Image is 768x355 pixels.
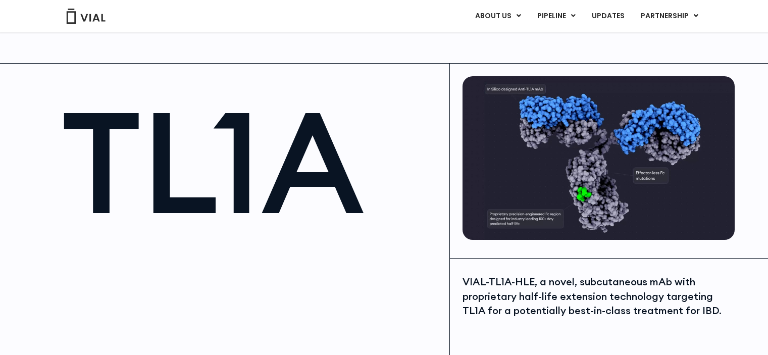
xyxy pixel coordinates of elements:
[584,8,632,25] a: UPDATES
[633,8,706,25] a: PARTNERSHIPMenu Toggle
[66,9,106,24] img: Vial Logo
[463,275,732,318] div: VIAL-TL1A-HLE, a novel, subcutaneous mAb with proprietary half-life extension technology targetin...
[467,8,529,25] a: ABOUT USMenu Toggle
[463,76,735,240] img: TL1A antibody diagram.
[62,91,440,232] h1: TL1A
[529,8,583,25] a: PIPELINEMenu Toggle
